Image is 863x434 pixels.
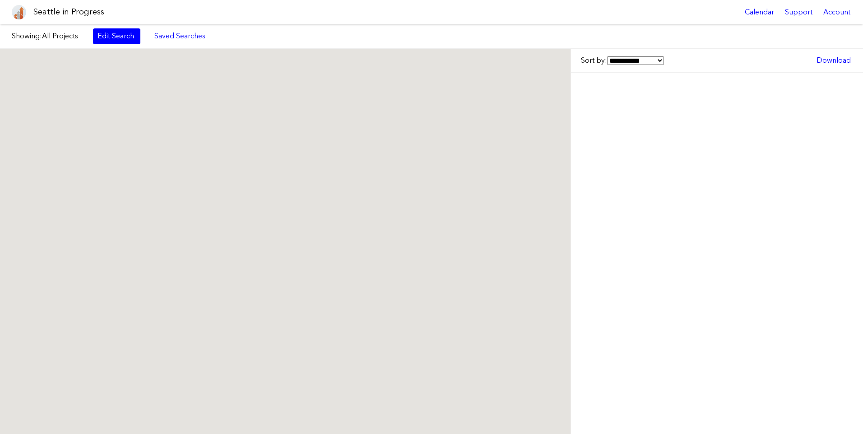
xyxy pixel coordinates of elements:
[93,28,140,44] a: Edit Search
[12,5,26,19] img: favicon-96x96.png
[581,55,664,65] label: Sort by:
[149,28,210,44] a: Saved Searches
[33,6,104,18] h1: Seattle in Progress
[812,53,855,68] a: Download
[12,31,84,41] label: Showing:
[607,56,664,65] select: Sort by:
[42,32,78,40] span: All Projects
